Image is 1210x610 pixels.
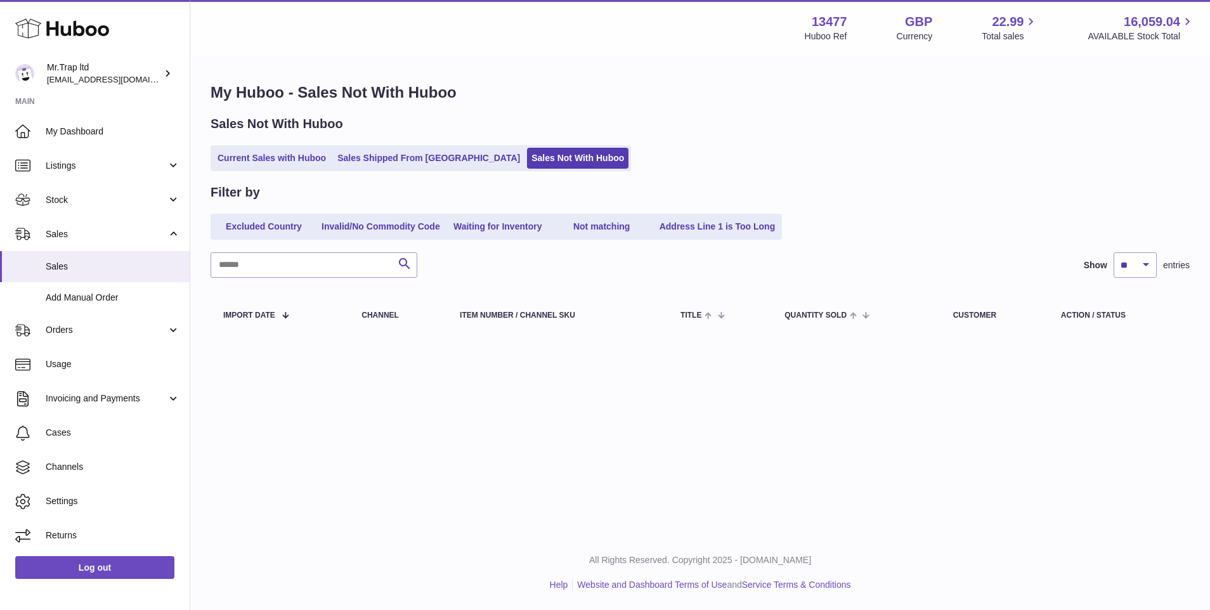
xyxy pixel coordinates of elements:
a: Not matching [551,216,653,237]
h2: Sales Not With Huboo [211,115,343,133]
span: Orders [46,324,167,336]
div: Currency [897,30,933,42]
span: Channels [46,461,180,473]
a: Help [550,580,568,590]
span: Quantity Sold [784,311,847,320]
span: Returns [46,529,180,542]
h2: Filter by [211,184,260,201]
span: Sales [46,261,180,273]
span: Sales [46,228,167,240]
span: Total sales [982,30,1038,42]
span: 22.99 [992,13,1024,30]
h1: My Huboo - Sales Not With Huboo [211,82,1190,103]
span: Listings [46,160,167,172]
span: My Dashboard [46,126,180,138]
a: Sales Shipped From [GEOGRAPHIC_DATA] [333,148,524,169]
div: Huboo Ref [805,30,847,42]
img: office@grabacz.eu [15,64,34,83]
span: 16,059.04 [1124,13,1180,30]
div: Action / Status [1061,311,1177,320]
span: Add Manual Order [46,292,180,304]
span: Title [680,311,701,320]
a: Website and Dashboard Terms of Use [577,580,727,590]
span: entries [1163,259,1190,271]
div: Item Number / Channel SKU [460,311,655,320]
a: Service Terms & Conditions [742,580,851,590]
a: Address Line 1 is Too Long [655,216,780,237]
a: Invalid/No Commodity Code [317,216,445,237]
span: Settings [46,495,180,507]
span: [EMAIL_ADDRESS][DOMAIN_NAME] [47,74,186,84]
a: Current Sales with Huboo [213,148,330,169]
span: Stock [46,194,167,206]
span: Usage [46,358,180,370]
li: and [573,579,850,591]
a: 22.99 Total sales [982,13,1038,42]
strong: GBP [905,13,932,30]
div: Customer [953,311,1036,320]
a: Waiting for Inventory [447,216,549,237]
a: Sales Not With Huboo [527,148,628,169]
div: Mr.Trap ltd [47,62,161,86]
span: Import date [223,311,275,320]
a: 16,059.04 AVAILABLE Stock Total [1088,13,1195,42]
a: Log out [15,556,174,579]
strong: 13477 [812,13,847,30]
a: Excluded Country [213,216,315,237]
span: Invoicing and Payments [46,393,167,405]
label: Show [1084,259,1107,271]
span: AVAILABLE Stock Total [1088,30,1195,42]
p: All Rights Reserved. Copyright 2025 - [DOMAIN_NAME] [200,554,1200,566]
div: Channel [361,311,434,320]
span: Cases [46,427,180,439]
